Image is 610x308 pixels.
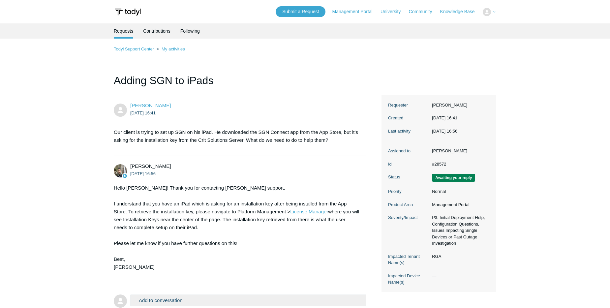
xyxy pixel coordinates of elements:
[429,188,490,195] dd: Normal
[432,174,475,182] span: We are waiting for you to respond
[388,174,429,180] dt: Status
[180,23,200,39] a: Following
[429,253,490,260] dd: RGA
[276,6,325,17] a: Submit a Request
[388,148,429,154] dt: Assigned to
[388,273,429,286] dt: Impacted Device Name(s)
[388,201,429,208] dt: Product Area
[130,294,366,306] button: Add to conversation
[130,163,171,169] span: Michael Tjader
[429,161,490,168] dd: #28572
[429,148,490,154] dd: [PERSON_NAME]
[440,8,481,15] a: Knowledge Base
[332,8,379,15] a: Management Portal
[114,46,154,51] a: Todyl Support Center
[388,102,429,108] dt: Requester
[432,115,457,120] time: 2025-10-01T16:41:48+00:00
[381,8,407,15] a: University
[429,102,490,108] dd: [PERSON_NAME]
[409,8,439,15] a: Community
[388,161,429,168] dt: Id
[429,273,490,279] dd: —
[388,128,429,135] dt: Last activity
[130,103,171,108] a: [PERSON_NAME]
[162,46,185,51] a: My activities
[432,129,457,134] time: 2025-10-01T16:56:20+00:00
[114,73,366,95] h1: Adding SGN to iPads
[429,201,490,208] dd: Management Portal
[114,46,155,51] li: Todyl Support Center
[388,188,429,195] dt: Priority
[114,6,142,18] img: Todyl Support Center Help Center home page
[130,103,171,108] span: Hani Eshack
[130,171,156,176] time: 2025-10-01T16:56:20Z
[155,46,185,51] li: My activities
[388,214,429,221] dt: Severity/Impact
[143,23,170,39] a: Contributions
[130,110,156,115] time: 2025-10-01T16:41:48Z
[114,23,133,39] li: Requests
[290,209,328,214] a: License Manager
[429,214,490,247] dd: P3: Initial Deployment Help, Configuration Questions, Issues Impacting Single Devices or Past Out...
[388,115,429,121] dt: Created
[114,128,360,144] p: Our client is trying to set up SGN on his iPad. He downloaded the SGN Connect app from the App St...
[388,253,429,266] dt: Impacted Tenant Name(s)
[114,184,360,271] div: Hello [PERSON_NAME]! Thank you for contacting [PERSON_NAME] support. I understand that you have a...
